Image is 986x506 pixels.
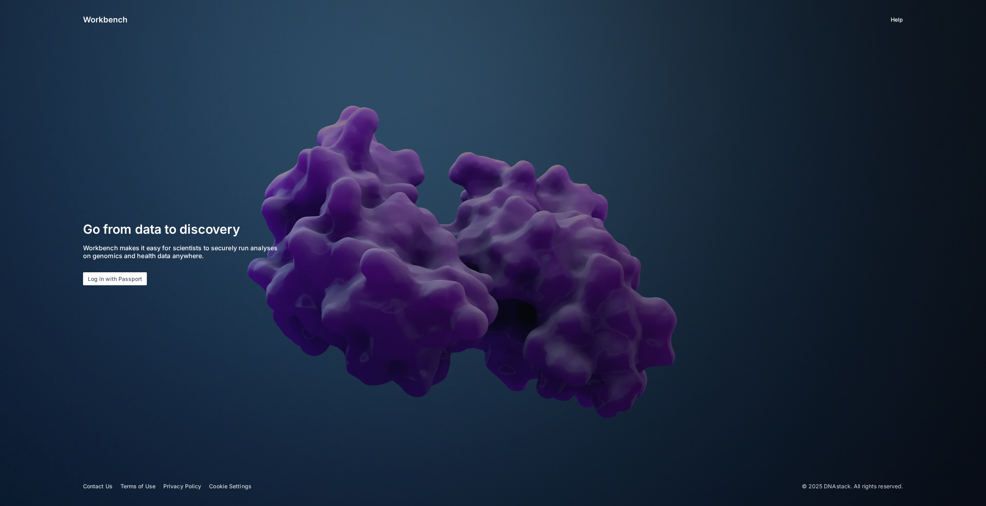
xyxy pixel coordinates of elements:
[83,272,147,285] button: Log in with Passport
[120,483,155,489] a: Terms of Use
[891,16,903,24] a: Help
[802,482,903,490] p: © 2025 DNAstack. All rights reserved.
[83,483,113,489] a: Contact Us
[83,221,339,238] h2: Go from data to discovery
[209,483,252,489] a: Cookie Settings
[83,244,286,260] p: Workbench makes it easy for scientists to securely run analyses on genomics and health data anywh...
[83,15,127,24] img: logo
[163,483,201,489] a: Privacy Policy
